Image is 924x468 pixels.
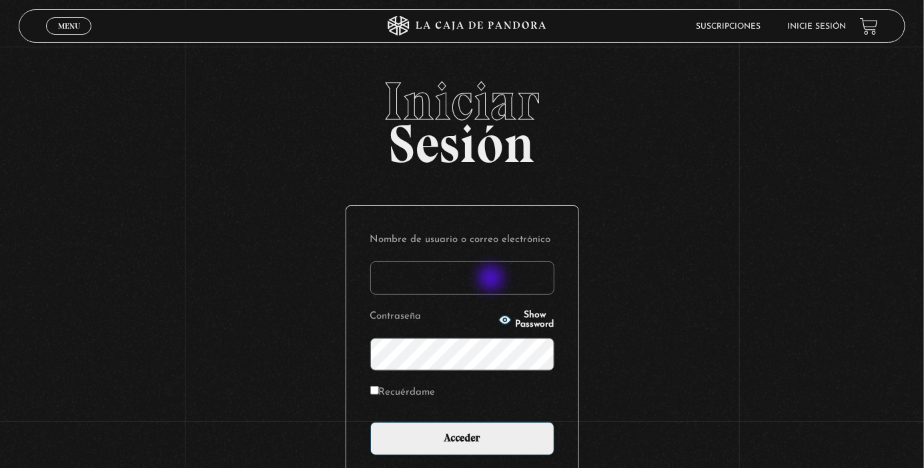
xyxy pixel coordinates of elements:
[370,383,436,403] label: Recuérdame
[370,230,554,251] label: Nombre de usuario o correo electrónico
[697,23,761,31] a: Suscripciones
[370,386,379,395] input: Recuérdame
[498,311,554,329] button: Show Password
[516,311,554,329] span: Show Password
[370,422,554,455] input: Acceder
[19,75,906,128] span: Iniciar
[19,75,906,160] h2: Sesión
[788,23,847,31] a: Inicie sesión
[370,307,494,327] label: Contraseña
[58,22,80,30] span: Menu
[53,33,85,43] span: Cerrar
[860,17,878,35] a: View your shopping cart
